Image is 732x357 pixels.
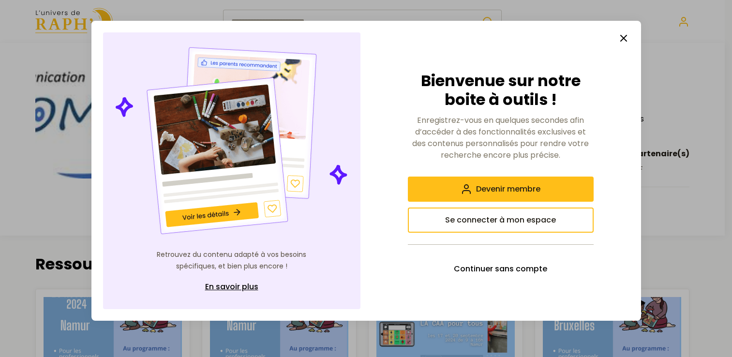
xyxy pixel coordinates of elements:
button: Continuer sans compte [408,256,594,282]
span: Continuer sans compte [454,263,547,275]
button: Devenir membre [408,177,594,202]
button: Se connecter à mon espace [408,208,594,233]
span: Se connecter à mon espace [445,214,556,226]
span: Devenir membre [476,183,540,195]
p: Enregistrez-vous en quelques secondes afin d’accéder à des fonctionnalités exclusives et des cont... [408,115,594,161]
img: Illustration de contenu personnalisé [113,44,350,238]
h2: Bienvenue sur notre boite à outils ! [408,72,594,109]
span: En savoir plus [205,281,258,293]
a: En savoir plus [154,276,309,297]
p: Retrouvez du contenu adapté à vos besoins spécifiques, et bien plus encore ! [154,249,309,272]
